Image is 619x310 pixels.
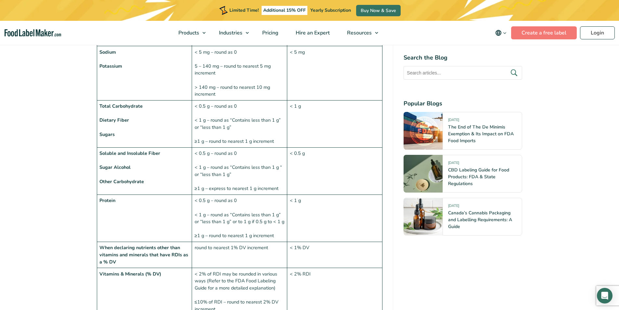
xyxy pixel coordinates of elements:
[294,29,330,36] span: Hire an Expert
[448,203,459,211] span: [DATE]
[99,150,160,156] strong: Soluble and Insoluble Fiber
[99,131,115,138] strong: Sugars
[192,242,287,268] td: round to nearest 1% DV increment
[404,99,522,108] h4: Popular Blogs
[192,195,287,242] td: < 0.5 g – round as 0 < 1 g – round as “Contains less than 1 g” or “less than 1 g” or to 1 g if 0....
[287,21,337,45] a: Hire an Expert
[580,26,615,39] a: Login
[192,101,287,148] td: < 0.5 g – round as 0 < 1 g – round as “Contains less than 1 g” or “less than 1 g” ≥1 g – round to...
[448,167,509,187] a: CBD Labeling Guide for Food Products: FDA & State Regulations
[287,195,382,242] td: < 1 g
[310,7,351,13] span: Yearly Subscription
[99,63,122,69] strong: Potassium
[176,29,200,36] span: Products
[597,288,613,303] div: Open Intercom Messenger
[254,21,286,45] a: Pricing
[287,242,382,268] td: < 1% DV
[192,46,287,101] td: < 5 mg – round as 0 5 – 140 mg – round to nearest 5 mg increment > 140 mg – round to nearest 10 m...
[404,66,522,80] input: Search articles...
[262,6,307,15] span: Additional 15% OFF
[99,164,131,170] strong: Sugar Alcohol
[229,7,259,13] span: Limited Time!
[356,5,401,16] a: Buy Now & Save
[448,210,512,230] a: Canada’s Cannabis Packaging and Labelling Requirements: A Guide
[99,244,188,265] strong: When declaring nutrients other than vitamins and minerals that have RDIs as a % DV
[339,21,381,45] a: Resources
[448,117,459,125] span: [DATE]
[170,21,209,45] a: Products
[99,178,144,185] strong: Other Carbohydrate
[287,101,382,148] td: < 1 g
[404,53,522,62] h4: Search the Blog
[448,160,459,168] span: [DATE]
[99,197,115,204] strong: Protein
[99,117,129,123] strong: Dietary Fiber
[448,124,514,144] a: The End of The De Minimis Exemption & Its Impact on FDA Food Imports
[287,46,382,101] td: < 5 mg
[511,26,577,39] a: Create a free label
[192,148,287,195] td: < 0.5 g – round as 0 < 1 g – round as “Contains less than 1 g “ or “less than 1 g” ≥1 g – express...
[260,29,279,36] span: Pricing
[99,103,143,109] strong: Total Carbohydrate
[99,271,161,277] strong: Vitamins & Minerals (% DV)
[345,29,372,36] span: Resources
[211,21,252,45] a: Industries
[217,29,243,36] span: Industries
[99,49,116,55] strong: Sodium
[287,148,382,195] td: < 0.5 g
